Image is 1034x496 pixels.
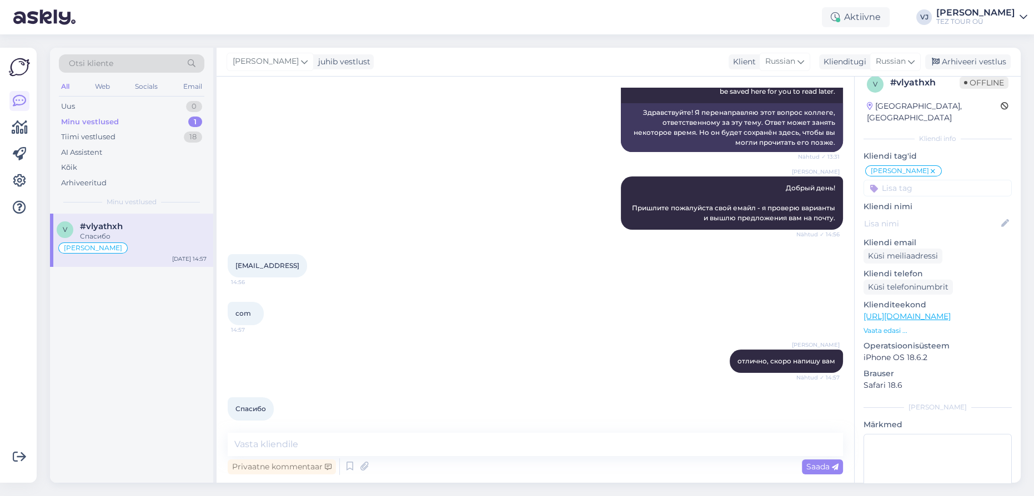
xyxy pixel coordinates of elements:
span: v [873,80,877,88]
div: Kliendi info [864,134,1012,144]
div: 0 [186,101,202,112]
p: Vaata edasi ... [864,326,1012,336]
div: Email [181,79,204,94]
div: Здравствуйте! Я перенаправляю этот вопрос коллеге, ответственному за эту тему. Ответ может занять... [621,103,843,152]
span: Russian [765,55,795,68]
span: [PERSON_NAME] [792,168,840,176]
div: Klienditugi [819,56,866,68]
div: # vlyathxh [890,76,960,89]
div: TEZ TOUR OÜ [936,17,1015,26]
div: Kõik [61,162,77,173]
div: Aktiivne [822,7,890,27]
a: [PERSON_NAME]TEZ TOUR OÜ [936,8,1027,26]
p: iPhone OS 18.6.2 [864,352,1012,363]
span: Nähtud ✓ 14:56 [796,230,840,239]
span: [PERSON_NAME] [792,341,840,349]
span: 14:57 [231,421,273,429]
input: Lisa nimi [864,217,999,230]
div: VJ [916,9,932,25]
span: #vlyathxh [80,221,123,231]
span: Russian [876,55,906,68]
div: Minu vestlused [61,117,119,128]
div: Küsi telefoninumbrit [864,280,953,295]
div: Küsi meiliaadressi [864,249,942,264]
input: Lisa tag [864,180,1012,196]
p: Kliendi email [864,237,1012,249]
span: Saada [806,462,839,472]
div: Uus [61,101,75,112]
div: Klient [729,56,756,68]
span: Otsi kliente [69,58,113,69]
span: Nähtud ✓ 13:31 [798,153,840,161]
div: 18 [184,131,202,143]
div: Socials [133,79,160,94]
div: Privaatne kommentaar [228,459,336,474]
div: juhib vestlust [314,56,370,68]
p: Kliendi tag'id [864,150,1012,162]
span: [PERSON_NAME] [233,55,299,68]
span: v [63,225,67,234]
div: Tiimi vestlused [61,131,116,143]
span: Offline [960,77,1008,89]
div: Arhiveeritud [61,178,107,189]
div: AI Assistent [61,147,102,158]
div: [PERSON_NAME] [936,8,1015,17]
div: 1 [188,117,202,128]
span: 14:57 [231,326,273,334]
p: Brauser [864,368,1012,379]
span: Спасибо [235,404,266,413]
span: отлично, скоро напишу вам [737,357,835,365]
div: All [59,79,72,94]
p: Märkmed [864,419,1012,431]
p: Kliendi nimi [864,201,1012,212]
div: Спасибо [80,231,207,241]
p: Safari 18.6 [864,379,1012,391]
p: Kliendi telefon [864,268,1012,280]
span: [PERSON_NAME] [64,245,122,251]
span: [PERSON_NAME] [871,168,929,174]
div: Web [93,79,112,94]
p: Operatsioonisüsteem [864,340,1012,352]
span: [EMAIL_ADDRESS] [235,261,299,270]
div: [DATE] 14:57 [172,255,207,263]
span: Minu vestlused [107,197,157,207]
a: [URL][DOMAIN_NAME] [864,311,951,321]
span: 14:56 [231,278,273,286]
img: Askly Logo [9,57,30,78]
p: Klienditeekond [864,299,1012,311]
span: com [235,309,251,317]
div: [GEOGRAPHIC_DATA], [GEOGRAPHIC_DATA] [867,100,1001,124]
div: [PERSON_NAME] [864,402,1012,412]
div: Arhiveeri vestlus [925,54,1011,69]
span: Nähtud ✓ 14:57 [796,373,840,382]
